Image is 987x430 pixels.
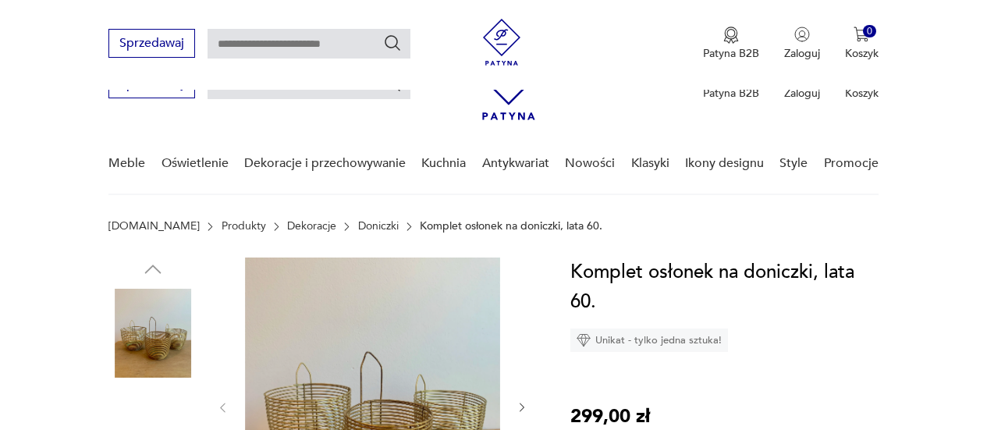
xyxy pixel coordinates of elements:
a: Promocje [824,133,879,194]
img: Ikona diamentu [577,333,591,347]
div: 0 [863,25,876,38]
img: Ikona medalu [723,27,739,44]
p: Komplet osłonek na doniczki, lata 60. [420,220,602,233]
a: Nowości [565,133,615,194]
a: Ikony designu [685,133,764,194]
a: Doniczki [358,220,399,233]
button: 0Koszyk [845,27,879,61]
img: Ikona koszyka [854,27,869,42]
a: Dekoracje i przechowywanie [244,133,406,194]
p: Koszyk [845,46,879,61]
a: Sprzedawaj [108,39,195,50]
a: Meble [108,133,145,194]
p: Patyna B2B [703,46,759,61]
a: Dekoracje [287,220,336,233]
a: Produkty [222,220,266,233]
button: Patyna B2B [703,27,759,61]
a: Klasyki [631,133,669,194]
button: Szukaj [383,34,402,52]
img: Zdjęcie produktu Komplet osłonek na doniczki, lata 60. [108,289,197,378]
p: Zaloguj [784,86,820,101]
a: Style [779,133,808,194]
p: Zaloguj [784,46,820,61]
button: Sprzedawaj [108,29,195,58]
a: Antykwariat [482,133,549,194]
a: [DOMAIN_NAME] [108,220,200,233]
p: Koszyk [845,86,879,101]
img: Patyna - sklep z meblami i dekoracjami vintage [478,19,525,66]
h1: Komplet osłonek na doniczki, lata 60. [570,258,879,317]
a: Sprzedawaj [108,80,195,91]
p: Patyna B2B [703,86,759,101]
a: Kuchnia [421,133,466,194]
div: Unikat - tylko jedna sztuka! [570,329,728,352]
a: Ikona medaluPatyna B2B [703,27,759,61]
a: Oświetlenie [162,133,229,194]
img: Ikonka użytkownika [794,27,810,42]
button: Zaloguj [784,27,820,61]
